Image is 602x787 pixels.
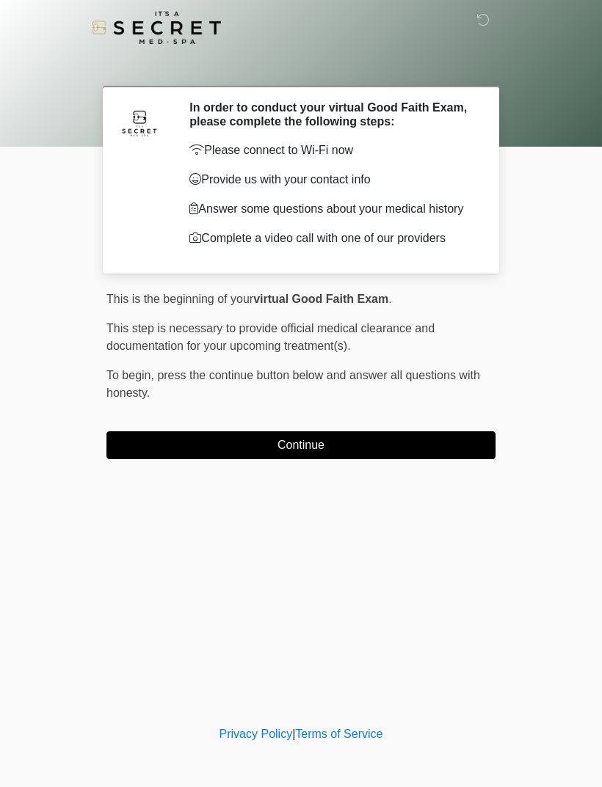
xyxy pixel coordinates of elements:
h1: ‎ ‎ [95,53,507,80]
span: To begin, [106,369,157,381]
span: This step is necessary to provide official medical clearance and documentation for your upcoming ... [106,322,435,352]
a: Privacy Policy [220,728,293,740]
h2: In order to conduct your virtual Good Faith Exam, please complete the following steps: [189,100,474,128]
p: Answer some questions about your medical history [189,200,474,218]
p: Please connect to Wi-Fi now [189,142,474,159]
p: Provide us with your contact info [189,171,474,188]
strong: virtual Good Faith Exam [253,293,388,305]
p: Complete a video call with one of our providers [189,230,474,247]
a: | [292,728,295,740]
span: This is the beginning of your [106,293,253,305]
a: Terms of Service [295,728,382,740]
img: Agent Avatar [117,100,162,144]
img: It's A Secret Med Spa Logo [92,11,221,44]
span: . [388,293,391,305]
button: Continue [106,431,496,459]
span: press the continue button below and answer all questions with honesty. [106,369,480,399]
